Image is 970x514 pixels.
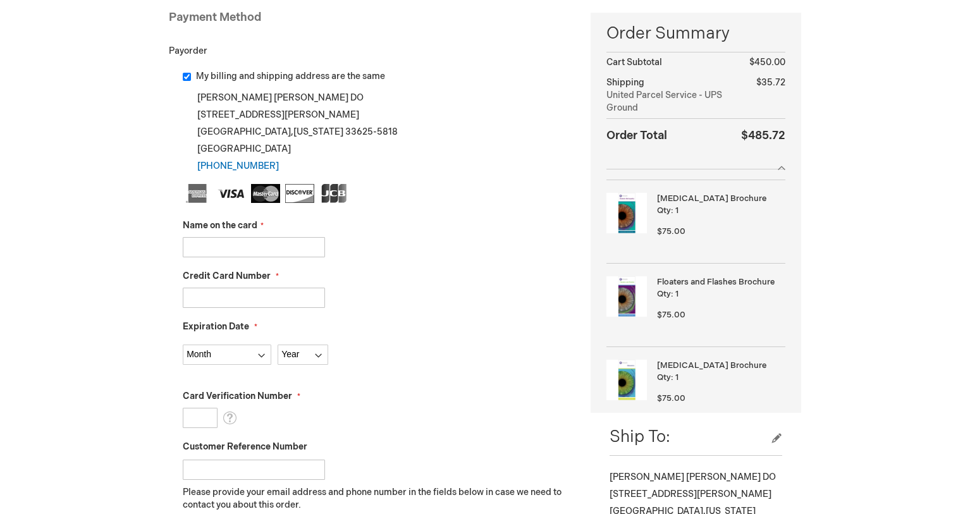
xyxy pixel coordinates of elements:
[183,391,292,401] span: Card Verification Number
[657,393,685,403] span: $75.00
[319,184,348,203] img: JCB
[606,52,740,73] th: Cart Subtotal
[606,276,647,317] img: Floaters and Flashes Brochure
[657,360,782,372] strong: [MEDICAL_DATA] Brochure
[183,486,572,511] p: Please provide your email address and phone number in the fields below in case we need to contact...
[606,126,667,144] strong: Order Total
[657,193,782,205] strong: [MEDICAL_DATA] Brochure
[606,77,644,88] span: Shipping
[657,226,685,236] span: $75.00
[741,129,785,142] span: $485.72
[675,205,678,216] span: 1
[285,184,314,203] img: Discover
[749,57,785,68] span: $450.00
[606,193,647,233] img: Diabetic Retinopathy Brochure
[183,408,218,428] input: Card Verification Number
[675,289,678,299] span: 1
[657,205,671,216] span: Qty
[183,220,257,231] span: Name on the card
[657,289,671,299] span: Qty
[606,22,785,52] span: Order Summary
[293,126,343,137] span: [US_STATE]
[183,321,249,332] span: Expiration Date
[610,427,670,447] span: Ship To:
[606,89,740,114] span: United Parcel Service - UPS Ground
[197,161,279,171] a: [PHONE_NUMBER]
[169,46,207,56] span: Payorder
[183,89,572,174] div: [PERSON_NAME] [PERSON_NAME] DO [STREET_ADDRESS][PERSON_NAME] [GEOGRAPHIC_DATA] , 33625-5818 [GEOG...
[183,441,307,452] span: Customer Reference Number
[657,372,671,382] span: Qty
[657,276,782,288] strong: Floaters and Flashes Brochure
[675,372,678,382] span: 1
[183,271,271,281] span: Credit Card Number
[606,360,647,400] img: Glaucoma Brochure
[169,9,572,32] div: Payment Method
[217,184,246,203] img: Visa
[657,310,685,320] span: $75.00
[183,184,212,203] img: American Express
[183,288,325,308] input: Credit Card Number
[251,184,280,203] img: MasterCard
[196,71,385,82] span: My billing and shipping address are the same
[756,77,785,88] span: $35.72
